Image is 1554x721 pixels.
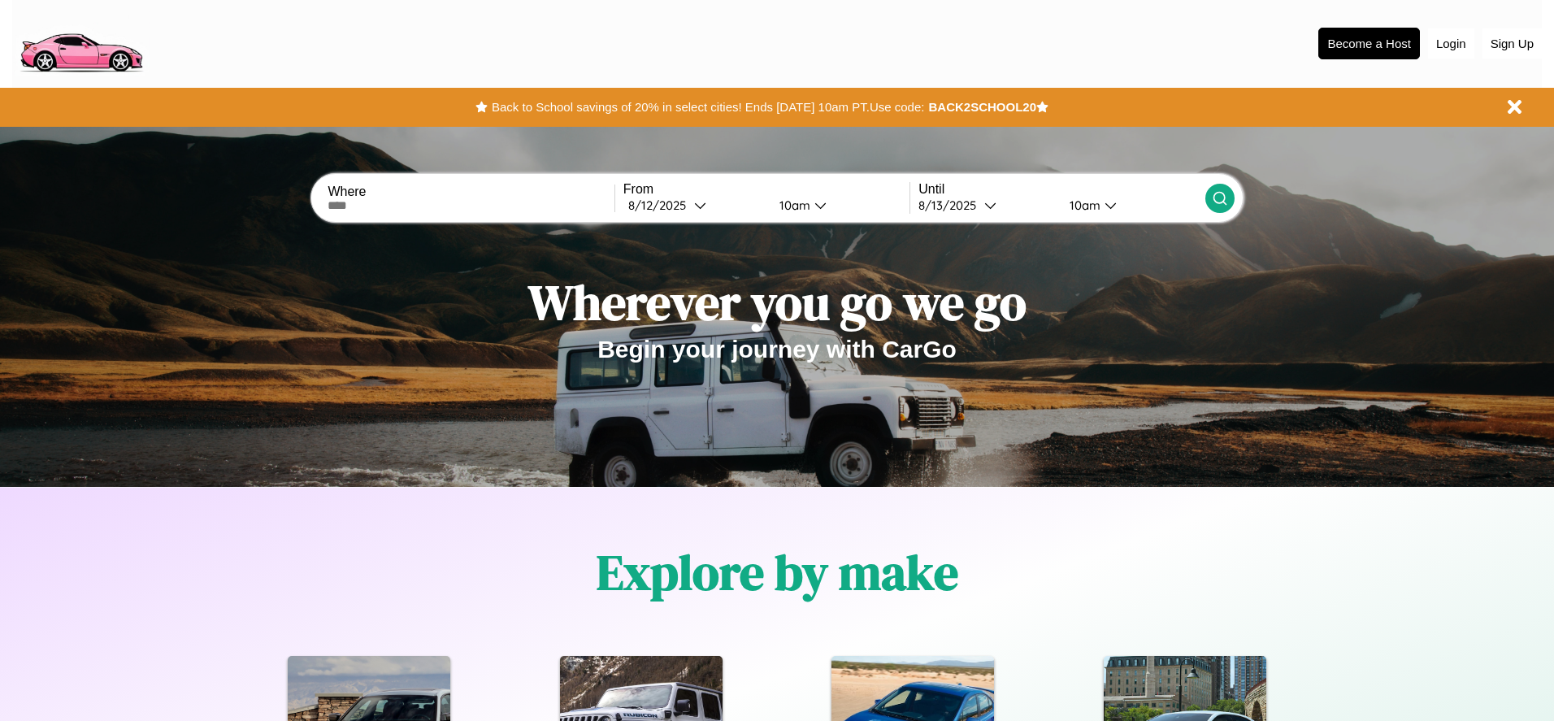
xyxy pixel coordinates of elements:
button: Login [1428,28,1474,59]
div: 8 / 13 / 2025 [918,198,984,213]
button: 10am [1057,197,1205,214]
button: 10am [766,197,909,214]
label: Until [918,182,1205,197]
button: Become a Host [1318,28,1420,59]
label: Where [328,185,614,199]
b: BACK2SCHOOL20 [928,100,1036,114]
img: logo [12,8,150,76]
div: 10am [771,198,814,213]
button: Back to School savings of 20% in select cities! Ends [DATE] 10am PT.Use code: [488,96,928,119]
button: 8/12/2025 [623,197,766,214]
div: 10am [1061,198,1105,213]
h1: Explore by make [597,539,958,606]
label: From [623,182,909,197]
div: 8 / 12 / 2025 [628,198,694,213]
button: Sign Up [1482,28,1542,59]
